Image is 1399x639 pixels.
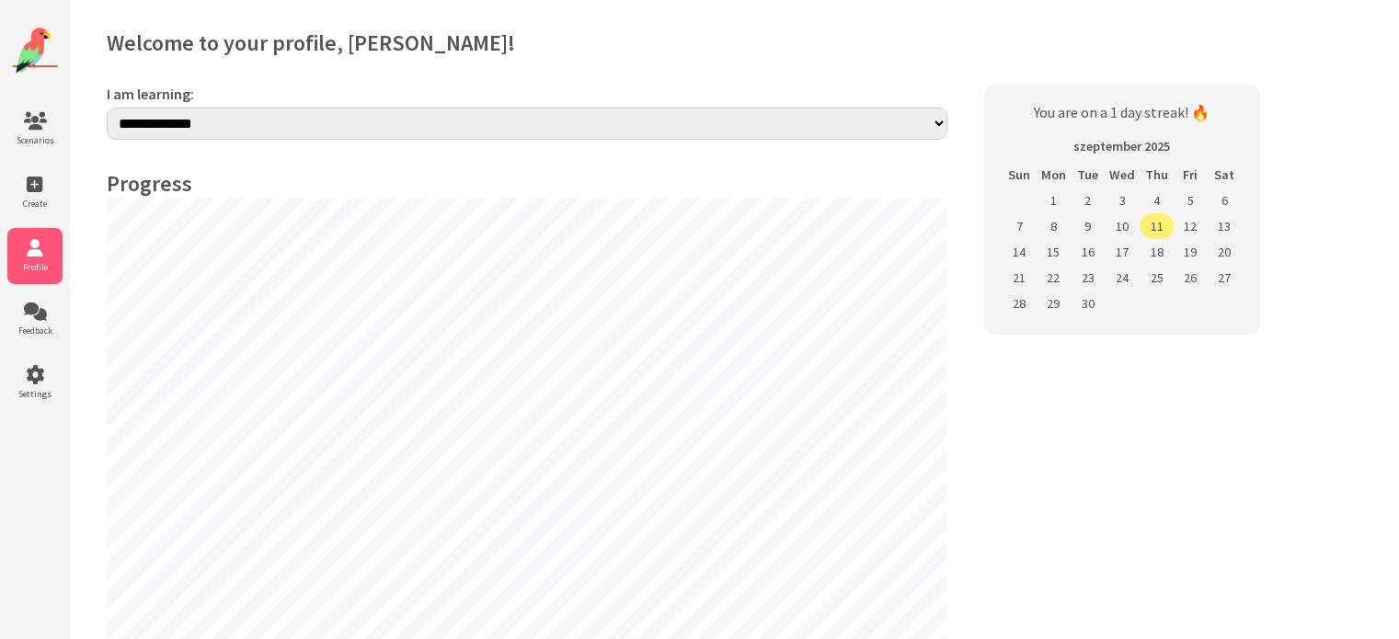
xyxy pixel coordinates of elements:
td: 9 [1071,213,1105,239]
td: 25 [1140,265,1174,291]
td: 30 [1071,291,1105,316]
span: Scenarios [7,134,63,146]
td: 14 [1003,239,1037,265]
span: Settings [7,388,63,400]
td: 18 [1140,239,1174,265]
th: Mon [1037,162,1071,188]
td: 7 [1003,213,1037,239]
td: 4 [1140,188,1174,213]
th: Sat [1208,162,1242,188]
td: 17 [1105,239,1140,265]
td: 1 [1037,188,1071,213]
th: Sun [1003,162,1037,188]
span: Feedback [7,325,63,337]
p: You are on a 1 day streak! 🔥 [1003,103,1242,121]
td: 13 [1208,213,1242,239]
td: 22 [1037,265,1071,291]
span: szeptember 2025 [1073,138,1170,154]
td: 29 [1037,291,1071,316]
td: 6 [1208,188,1242,213]
td: 8 [1037,213,1071,239]
td: 28 [1003,291,1037,316]
td: 3 [1105,188,1140,213]
td: 15 [1037,239,1071,265]
td: 12 [1174,213,1208,239]
td: 21 [1003,265,1037,291]
td: 23 [1071,265,1105,291]
td: 24 [1105,265,1140,291]
td: 5 [1174,188,1208,213]
td: 20 [1208,239,1242,265]
span: Create [7,198,63,210]
td: 2 [1071,188,1105,213]
td: 16 [1071,239,1105,265]
h4: Progress [107,169,947,198]
label: I am learning: [107,85,947,103]
th: Fri [1174,162,1208,188]
td: 27 [1208,265,1242,291]
td: 26 [1174,265,1208,291]
th: Tue [1071,162,1105,188]
td: 10 [1105,213,1140,239]
span: Profile [7,261,63,273]
td: 19 [1174,239,1208,265]
td: 11 [1140,213,1174,239]
h2: Welcome to your profile, [PERSON_NAME]! [107,29,1361,57]
img: Website Logo [12,28,58,74]
th: Wed [1105,162,1140,188]
th: Thu [1140,162,1174,188]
